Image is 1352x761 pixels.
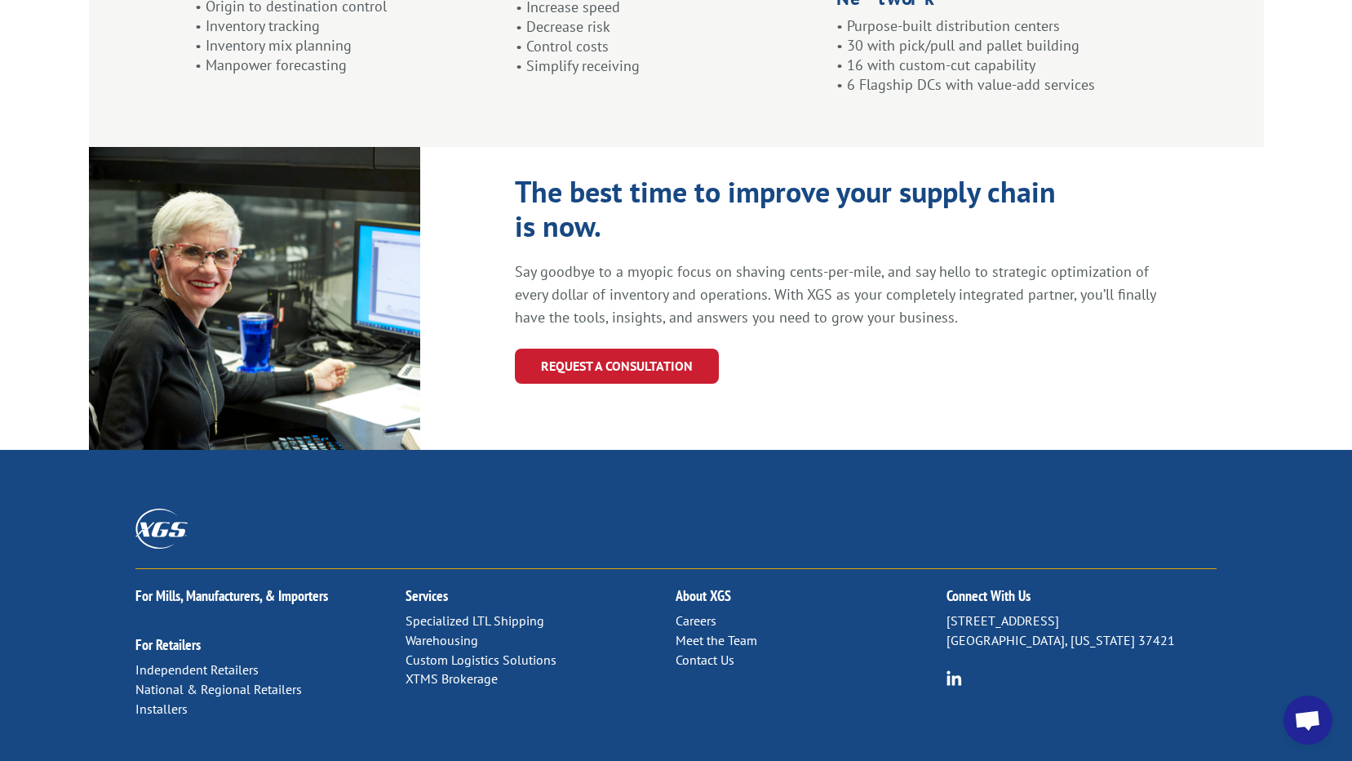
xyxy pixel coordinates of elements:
a: Custom Logistics Solutions [406,652,556,668]
img: XGS_Expert_Consultant [89,147,420,450]
a: Specialized LTL Shipping [406,612,544,629]
a: REQUEST A CONSULTATION [515,349,719,384]
div: Open chat [1283,696,1332,745]
a: Careers [676,612,716,629]
a: Meet the Team [676,632,757,648]
a: National & Regional Retailers [135,681,302,697]
a: Contact Us [676,652,734,668]
img: XGS_Logos_ALL_2024_All_White [135,509,188,549]
p: • Purpose-built distribution centers • 30 with pick/pull and pallet building • 16 with custom-cut... [836,16,1157,94]
a: About XGS [676,586,731,605]
a: XTMS Brokerage [406,670,498,687]
a: For Mills, Manufacturers, & Importers [135,586,328,605]
a: Warehousing [406,632,478,648]
a: Installers [135,701,188,717]
h1: The best time to improve your supply chain is now. [515,175,1070,251]
img: group-6 [946,670,962,686]
p: Say goodbye to a myopic focus on shaving cents-per-mile, and say hello to strategic optimization ... [515,260,1160,329]
a: For Retailers [135,635,201,654]
h2: Connect With Us [946,589,1217,612]
a: Independent Retailers [135,661,259,678]
a: Services [406,586,448,605]
p: [STREET_ADDRESS] [GEOGRAPHIC_DATA], [US_STATE] 37421 [946,612,1217,651]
